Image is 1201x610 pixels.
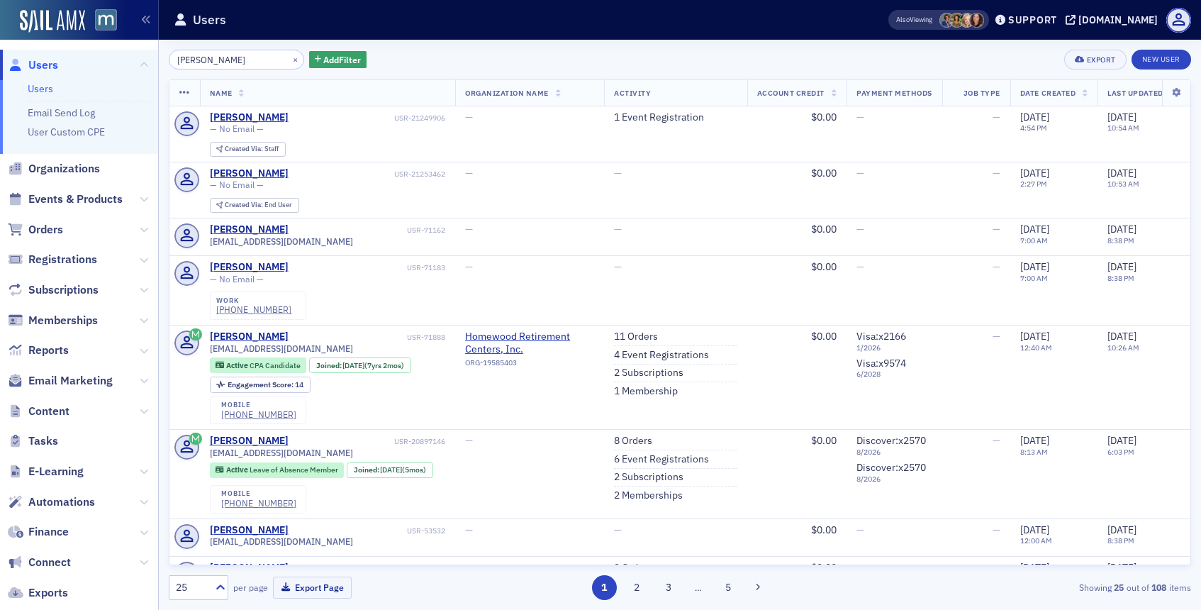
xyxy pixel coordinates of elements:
span: … [688,581,708,594]
span: — [993,260,1000,273]
span: — No Email — [210,274,264,284]
div: (7yrs 2mos) [342,361,404,370]
a: 8 Orders [614,435,652,448]
span: — [465,260,473,273]
span: — [993,434,1000,447]
span: — [856,523,864,536]
div: Active: Active: CPA Candidate [210,357,307,373]
a: [PERSON_NAME] [210,167,289,180]
span: — [993,167,1000,179]
button: 2 [624,575,649,600]
span: — [993,523,1000,536]
div: USR-21249906 [291,113,445,123]
time: 10:53 AM [1107,179,1139,189]
span: [DATE] [1020,523,1049,536]
span: [DATE] [380,465,402,475]
span: Last Updated [1107,88,1163,98]
span: — [856,223,864,235]
div: ORG-19585403 [465,358,594,372]
a: [PHONE_NUMBER] [221,409,296,420]
span: — [856,167,864,179]
span: Created Via : [225,200,264,209]
div: Active: Active: Leave of Absence Member [210,462,345,478]
time: 8:13 AM [1020,447,1048,457]
span: Chris Dougherty [939,13,954,28]
span: Automations [28,494,95,510]
a: Registrations [8,252,97,267]
span: — [614,523,622,536]
a: Users [8,57,58,73]
span: — [614,223,622,235]
span: — No Email — [210,123,264,134]
div: Showing out of items [860,581,1191,594]
span: — [614,167,622,179]
span: Profile [1166,8,1191,33]
span: — [465,434,473,447]
span: 8 / 2026 [856,475,932,484]
span: Subscriptions [28,282,99,298]
span: $0.00 [811,523,837,536]
span: Joined : [316,361,343,370]
a: Email Marketing [8,373,113,389]
div: USR-71183 [291,263,445,272]
span: — [465,223,473,235]
span: Organization Name [465,88,549,98]
a: 1 Event Registration [614,111,704,124]
a: [PERSON_NAME] [210,111,289,124]
a: [PERSON_NAME] [210,223,289,236]
span: [DATE] [1020,330,1049,343]
a: Subscriptions [8,282,99,298]
span: Orders [28,222,63,238]
a: Homewood Retirement Centers, Inc. [465,331,594,355]
div: work [216,296,291,305]
span: Active [226,465,250,475]
a: Active Leave of Absence Member [216,465,337,475]
span: [DATE] [1107,330,1136,343]
span: [EMAIL_ADDRESS][DOMAIN_NAME] [210,343,353,354]
span: Reports [28,343,69,358]
span: Email Marketing [28,373,113,389]
span: Account Credit [757,88,825,98]
span: [DATE] [1107,260,1136,273]
div: Created Via: Staff [210,142,286,157]
a: New User [1132,50,1191,70]
span: Rebekah Olson [959,13,974,28]
div: Support [1008,13,1057,26]
span: $0.00 [811,167,837,179]
span: — [614,260,622,273]
span: Name [210,88,233,98]
div: [PERSON_NAME] [210,331,289,343]
span: E-Learning [28,464,84,479]
button: 1 [592,575,617,600]
time: 4:54 PM [1020,123,1047,133]
a: SailAMX [20,10,85,33]
span: — [993,111,1000,123]
a: Exports [8,585,68,601]
h1: Users [193,11,226,28]
span: Content [28,404,69,419]
a: [PERSON_NAME] [210,562,289,575]
strong: 108 [1149,581,1169,594]
a: Active CPA Candidate [216,361,300,370]
time: 12:40 AM [1020,343,1052,353]
span: [DATE] [1020,561,1049,574]
span: $0.00 [811,260,837,273]
a: Organizations [8,161,100,177]
span: Events & Products [28,192,123,207]
time: 7:00 AM [1020,235,1048,245]
span: $0.00 [811,223,837,235]
span: Leave of Absence Member [250,465,338,475]
a: Memberships [8,313,98,328]
span: $0.00 [811,330,837,343]
span: Connect [28,555,71,570]
div: 25 [176,580,207,595]
button: Export [1064,50,1126,70]
span: Visa : x2166 [856,330,906,343]
strong: 25 [1112,581,1127,594]
span: [EMAIL_ADDRESS][DOMAIN_NAME] [210,448,353,458]
span: — [465,111,473,123]
a: 6 Event Registrations [614,453,709,466]
span: — [856,260,864,273]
